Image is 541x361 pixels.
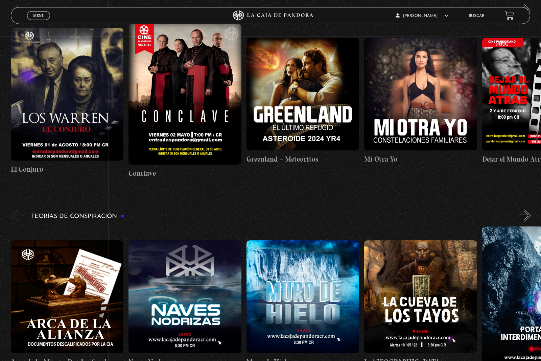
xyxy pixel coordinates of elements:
[11,210,23,221] button: Previous
[11,164,123,175] h4: El Conjuro
[519,210,531,221] button: Next
[11,4,23,16] button: Previous
[246,21,359,181] a: Greenland – Meteoritos
[31,19,47,24] span: Cerrar
[11,21,123,181] a: El Conjuro
[33,14,44,18] span: Menu
[364,21,477,181] a: Mi Otra Yo
[31,213,124,220] h3: Teorías de Conspiración
[519,4,531,16] button: Next
[396,14,448,18] span: [PERSON_NAME]
[246,154,359,165] h4: Greenland – Meteoritos
[505,11,514,20] a: View your shopping cart
[128,168,241,179] h4: Conclave
[364,154,477,165] h4: Mi Otra Yo
[469,14,485,18] a: Buscar
[128,21,241,181] a: Conclave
